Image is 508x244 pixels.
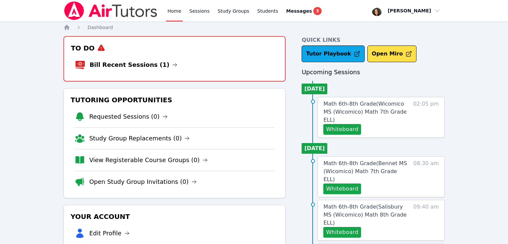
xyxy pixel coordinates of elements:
a: Open Study Group Invitations (0) [89,177,197,187]
a: Math 6th-8th Grade(Wicomico MS (Wicomico) Math 7th Grade ELL) [323,100,410,124]
a: Requested Sessions (0) [89,112,168,121]
span: Messages [286,8,312,14]
span: 09:40 am [413,203,439,238]
button: Whiteboard [323,124,361,135]
h3: Your Account [69,211,280,223]
span: 08:30 am [413,159,439,194]
li: [DATE] [302,84,327,94]
a: Math 6th-8th Grade(Bennet MS (Wicomico) Math 7th Grade ELL) [323,159,410,184]
a: Edit Profile [89,229,130,238]
h3: Tutoring Opportunities [69,94,280,106]
button: Whiteboard [323,184,361,194]
a: Math 6th-8th Grade(Salisbury MS (Wicomico) Math 8th Grade ELL) [323,203,410,227]
span: 3 [313,7,321,15]
a: Tutor Playbook [302,45,365,62]
a: View Registerable Course Groups (0) [89,155,208,165]
span: Math 6th-8th Grade ( Salisbury MS (Wicomico) Math 8th Grade ELL ) [323,204,406,226]
span: Math 6th-8th Grade ( Bennet MS (Wicomico) Math 7th Grade ELL ) [323,160,407,182]
h4: Quick Links [302,36,445,44]
a: Bill Recent Sessions (1) [90,60,177,70]
h3: Upcoming Sessions [302,68,445,77]
button: Open Miro [367,45,416,62]
a: Study Group Replacements (0) [89,134,190,143]
a: Dashboard [88,24,113,31]
h3: To Do [69,42,280,54]
li: [DATE] [302,143,327,154]
img: Air Tutors [63,1,158,20]
span: Math 6th-8th Grade ( Wicomico MS (Wicomico) Math 7th Grade ELL ) [323,101,406,123]
span: Dashboard [88,25,113,30]
span: 02:05 pm [413,100,439,135]
nav: Breadcrumb [63,24,445,31]
button: Whiteboard [323,227,361,238]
